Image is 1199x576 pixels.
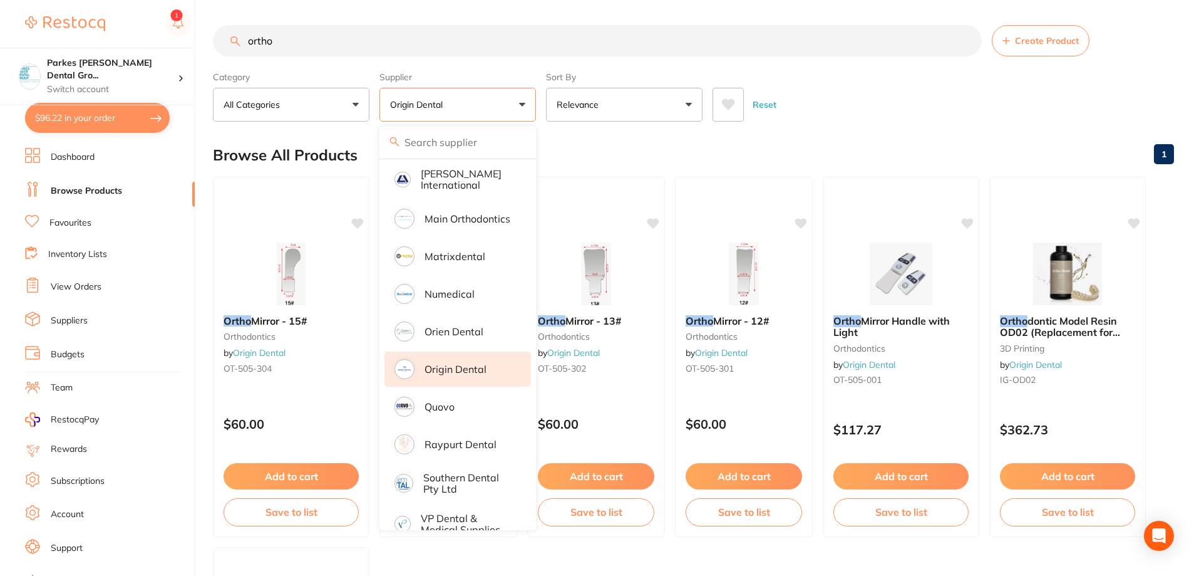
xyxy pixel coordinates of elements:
b: Ortho Mirror - 15# [224,315,359,327]
span: RestocqPay [51,414,99,426]
button: Add to cart [833,463,969,490]
p: Origin Dental [425,364,486,375]
a: Team [51,382,73,394]
span: by [1000,359,1062,370]
em: Ortho [833,315,861,327]
button: $96.22 in your order [25,103,170,133]
span: by [224,347,286,359]
a: Suppliers [51,315,88,327]
em: Ortho [686,315,713,327]
p: Matrixdental [425,251,485,262]
p: Southern Dental Pty Ltd [423,472,513,495]
img: Origin Dental [396,361,413,377]
p: Orien dental [425,326,483,337]
a: Budgets [51,348,85,361]
button: Add to cart [1000,463,1135,490]
img: Main Orthodontics [396,211,413,227]
a: Subscriptions [51,475,105,488]
b: Ortho Mirror Handle with Light [833,315,969,338]
h4: Parkes Baker Dental Group [47,57,178,81]
span: dontic Model Resin OD02 (Replacement for OD01) [1000,315,1120,350]
img: Restocq Logo [25,16,105,31]
p: Switch account [47,83,178,96]
small: orthodontics [686,332,802,342]
span: by [833,359,895,370]
button: Create Product [992,25,1089,56]
p: $60.00 [538,417,654,431]
a: View Orders [51,281,101,293]
img: Ortho Mirror - 12# [703,243,785,305]
a: Browse Products [51,185,122,197]
button: Save to list [686,498,802,526]
p: Main Orthodontics [425,213,510,224]
label: Supplier [379,71,536,83]
span: Mirror - 15# [251,315,307,327]
a: Account [51,508,84,521]
em: Ortho [224,315,251,327]
img: Southern Dental Pty Ltd [396,476,411,491]
p: $117.27 [833,422,969,437]
small: orthodontics [833,343,969,353]
img: Parkes Baker Dental Group [19,64,40,85]
button: All Categories [213,88,369,122]
span: OT-505-001 [833,374,882,385]
small: 3D Printing [1000,343,1135,353]
a: Support [51,542,83,555]
a: Inventory Lists [48,248,107,261]
a: 1 [1154,142,1174,167]
button: Add to cart [538,463,654,490]
small: orthodontics [224,332,359,342]
p: $60.00 [686,417,802,431]
img: Livingstone International [396,174,409,186]
img: RestocqPay [25,412,40,427]
em: Ortho [1000,315,1027,327]
p: Origin Dental [390,98,448,111]
input: Search Products [213,25,982,56]
a: Origin Dental [843,359,895,370]
span: OT-505-301 [686,363,734,374]
b: Orthodontic Model Resin OD02 (Replacement for OD01) [1000,315,1135,338]
span: IG-OD02 [1000,374,1036,385]
a: RestocqPay [25,412,99,427]
img: Orthodontic Model Resin OD02 (Replacement for OD01) [1027,243,1108,305]
a: Restocq Logo [25,9,105,38]
label: Sort By [546,71,702,83]
span: by [538,347,600,359]
span: Mirror Handle with Light [833,315,950,338]
img: Ortho Mirror - 15# [250,243,332,305]
p: VP Dental & Medical Supplies [421,513,513,536]
p: Quovo [425,401,455,412]
a: Origin Dental [695,347,748,359]
b: Ortho Mirror - 13# [538,315,654,327]
span: Create Product [1015,36,1079,46]
a: Origin Dental [547,347,600,359]
img: Quovo [396,399,413,415]
span: Mirror - 13# [565,315,622,327]
a: Dashboard [51,151,95,164]
img: Matrixdental [396,248,413,264]
p: Relevance [557,98,604,111]
p: Numedical [425,288,475,300]
span: OT-505-302 [538,363,586,374]
a: Origin Dental [233,347,286,359]
a: Origin Dental [1009,359,1062,370]
a: Favourites [49,217,91,229]
button: Add to cart [224,463,359,490]
button: Reset [749,88,780,122]
img: Orien dental [396,323,413,340]
button: Add to cart [686,463,802,490]
button: Save to list [833,498,969,526]
img: Numedical [396,286,413,302]
img: Ortho Mirror - 13# [555,243,637,305]
button: Save to list [224,498,359,526]
span: OT-505-304 [224,363,272,374]
button: Save to list [1000,498,1135,526]
h2: Browse All Products [213,147,358,164]
b: Ortho Mirror - 12# [686,315,802,327]
img: Ortho Mirror Handle with Light [860,243,942,305]
span: by [686,347,748,359]
p: $60.00 [224,417,359,431]
p: $362.73 [1000,422,1135,437]
button: Save to list [538,498,654,526]
p: Raypurt Dental [425,439,497,450]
